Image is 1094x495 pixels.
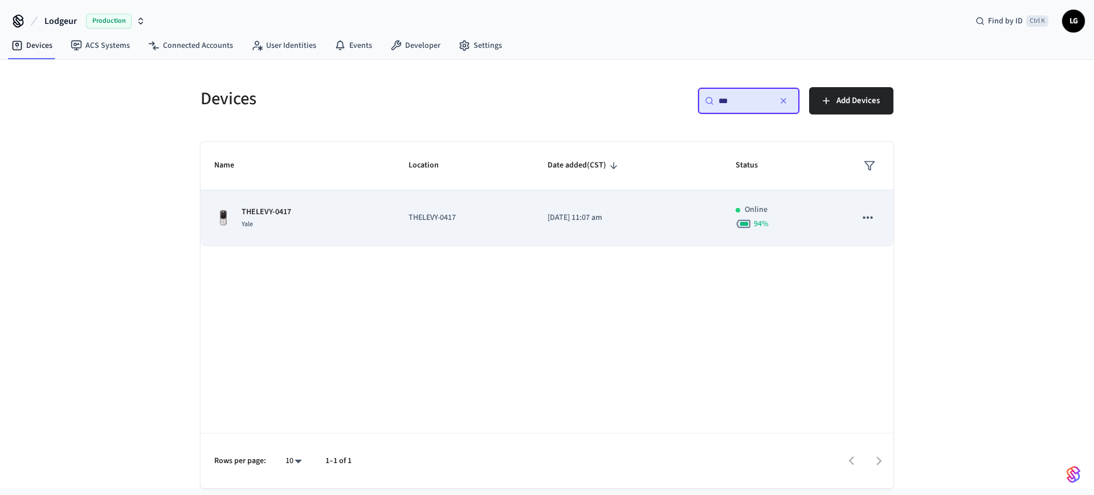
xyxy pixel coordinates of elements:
p: THELEVY-0417 [242,206,291,218]
a: ACS Systems [62,35,139,56]
span: Date added(CST) [548,157,621,174]
div: Find by IDCtrl K [966,11,1058,31]
a: Devices [2,35,62,56]
p: [DATE] 11:07 am [548,212,708,224]
a: User Identities [242,35,325,56]
table: sticky table [201,142,893,246]
div: 10 [280,453,307,469]
span: Production [86,14,132,28]
button: Add Devices [809,87,893,114]
span: Name [214,157,249,174]
a: Settings [450,35,511,56]
button: LG [1062,10,1085,32]
span: LG [1063,11,1084,31]
a: Events [325,35,381,56]
span: Ctrl K [1026,15,1048,27]
img: Yale Assure Touchscreen Wifi Smart Lock, Satin Nickel, Front [214,209,232,227]
span: Location [409,157,454,174]
p: 1–1 of 1 [325,455,352,467]
span: 94 % [754,218,769,230]
span: Add Devices [836,93,880,108]
img: SeamLogoGradient.69752ec5.svg [1067,465,1080,484]
span: Lodgeur [44,14,77,28]
p: Rows per page: [214,455,266,467]
span: Yale [242,219,253,229]
h5: Devices [201,87,540,111]
p: Online [745,204,768,216]
p: THELEVY-0417 [409,212,520,224]
a: Connected Accounts [139,35,242,56]
a: Developer [381,35,450,56]
span: Status [736,157,773,174]
span: Find by ID [988,15,1023,27]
